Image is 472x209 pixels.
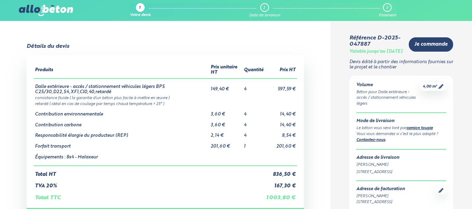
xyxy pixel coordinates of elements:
[265,62,297,78] th: Prix HT
[209,117,242,128] td: 3,60 €
[34,79,210,95] td: Dalle extérieure - accès / stationnement véhicules légers BPS C25/30,D22,S4,XF1,Cl0,40,retardé
[265,117,297,128] td: 14,40 €
[356,155,446,161] div: Adresse de livraison
[34,128,210,139] td: Responsabilité élargie du producteur (REP)
[130,3,151,18] a: 1 Votre devis
[379,13,396,18] div: Paiement
[265,189,297,201] td: 1 003,80 €
[414,42,448,47] span: Je commande
[356,89,420,107] div: Béton pour Dalle extérieure - accès / stationnement véhicules légers
[242,128,265,139] td: 4
[130,13,151,18] div: Votre devis
[349,60,453,70] p: Devis édité à partir des informations fournies sur le projet et le chantier
[356,199,405,205] div: [STREET_ADDRESS]
[242,117,265,128] td: 4
[242,106,265,117] td: 4
[209,128,242,139] td: 2,14 €
[409,37,453,52] a: Je commande
[356,138,385,142] a: Contactez-nous
[249,3,280,18] a: 2 Date de livraison
[265,166,297,178] td: 836,50 €
[34,166,265,178] td: Total HT
[209,62,242,78] th: Prix unitaire HT
[249,13,280,18] div: Date de livraison
[265,139,297,149] td: 201,60 €
[242,139,265,149] td: 1
[34,62,210,78] th: Produits
[356,193,405,199] div: [PERSON_NAME]
[34,189,265,201] td: Total TTC
[349,35,403,48] div: Référence D-2025-047887
[265,106,297,117] td: 14,40 €
[265,128,297,139] td: 8,54 €
[34,117,210,128] td: Contribution carbone
[356,125,446,132] div: Le béton vous sera livré par
[356,131,446,143] div: Vous vous demandez si c’est le plus adapté ? .
[19,5,73,16] img: allobéton
[34,139,210,149] td: Forfait transport
[410,182,464,201] iframe: Help widget launcher
[27,43,69,50] div: Détails du devis
[34,178,265,189] td: TVA 20%
[209,79,242,95] td: 149,40 €
[242,62,265,78] th: Quantité
[34,100,297,106] td: retardé ( idéal en cas de coulage par temps chaud température > 25° )
[265,178,297,189] td: 167,30 €
[242,79,265,95] td: 4
[139,6,140,10] div: 1
[356,187,405,192] div: Adresse de facturation
[379,3,396,18] a: 3 Paiement
[356,162,446,168] div: [PERSON_NAME]
[34,149,210,166] td: Équipements : 8x4 - Malaxeur
[386,6,388,10] div: 3
[34,106,210,117] td: Contribution environnementale
[356,119,446,124] div: Mode de livraison
[265,79,297,95] td: 597,59 €
[209,139,242,149] td: 201,60 €
[406,126,433,130] a: camion toupie
[356,83,420,88] div: Volume
[209,106,242,117] td: 3,60 €
[356,169,446,175] div: [STREET_ADDRESS]
[34,95,297,100] td: consistance fluide ( la garantie d’un béton plus facile à mettre en œuvre )
[349,49,402,54] div: Valable jusqu'au [DATE]
[263,6,265,10] div: 2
